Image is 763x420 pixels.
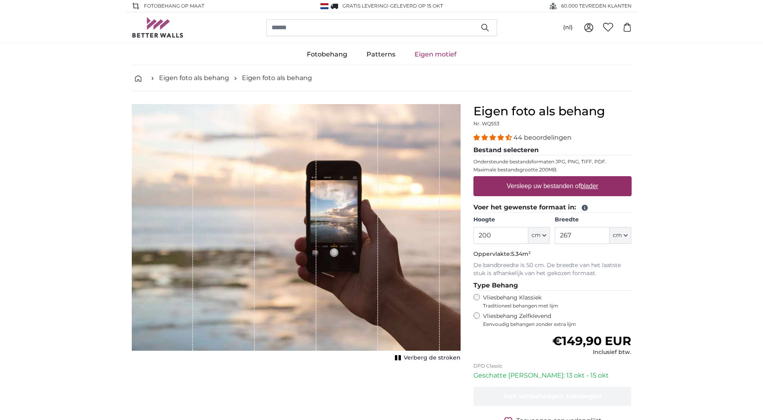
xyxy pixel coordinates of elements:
[580,183,598,189] u: blader
[132,104,461,364] div: 1 of 1
[473,261,632,277] p: De bandbreedte is 50 cm. De breedte van het laatste stuk is afhankelijk van het gekozen formaat.
[531,231,541,239] span: cm
[473,250,632,258] p: Oppervlakte:
[557,20,579,35] button: (nl)
[473,159,632,165] p: Ondersteunde bestandsformaten JPG, PNG, TIFF, PDF.
[503,392,602,400] span: Aan winkelwagen toevoegen
[473,203,632,213] legend: Voer het gewenste formaat in:
[561,2,632,10] span: 60.000 TEVREDEN KLANTEN
[473,145,632,155] legend: Bestand selecteren
[503,178,602,194] label: Versleep uw bestanden of
[473,363,632,369] p: DPD Classic
[144,2,204,10] span: FOTOBEHANG OP MAAT
[342,3,388,9] span: GRATIS levering!
[552,334,631,348] span: €149,90 EUR
[613,231,622,239] span: cm
[320,3,328,9] img: Nederland
[513,134,572,141] span: 44 beoordelingen
[483,303,617,309] span: Traditioneel behangen met lijm
[555,216,631,224] label: Breedte
[393,352,461,364] button: Verberg de stroken
[297,44,357,65] a: Fotobehang
[473,104,632,119] h1: Eigen foto als behang
[610,227,631,244] button: cm
[132,65,632,91] nav: breadcrumbs
[552,348,631,356] div: Inclusief btw.
[483,312,632,328] label: Vliesbehang Zelfklevend
[473,134,513,141] span: 4.34 stars
[483,294,617,309] label: Vliesbehang Klassiek
[404,354,461,362] span: Verberg de stroken
[473,216,550,224] label: Hoogte
[483,321,632,328] span: Eenvoudig behangen zonder extra lijm
[159,73,229,83] a: Eigen foto als behang
[511,250,531,257] span: 5.34m²
[473,121,499,127] span: Nr. WQ553
[473,387,632,406] button: Aan winkelwagen toevoegen
[473,281,632,291] legend: Type Behang
[405,44,466,65] a: Eigen motief
[473,167,632,173] p: Maximale bestandsgrootte 200MB.
[132,17,184,38] img: Betterwalls
[473,371,632,380] p: Geschatte [PERSON_NAME]: 13 okt - 15 okt
[388,3,443,9] span: -
[242,73,312,83] a: Eigen foto als behang
[357,44,405,65] a: Patterns
[528,227,550,244] button: cm
[390,3,443,9] span: Geleverd op 15 okt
